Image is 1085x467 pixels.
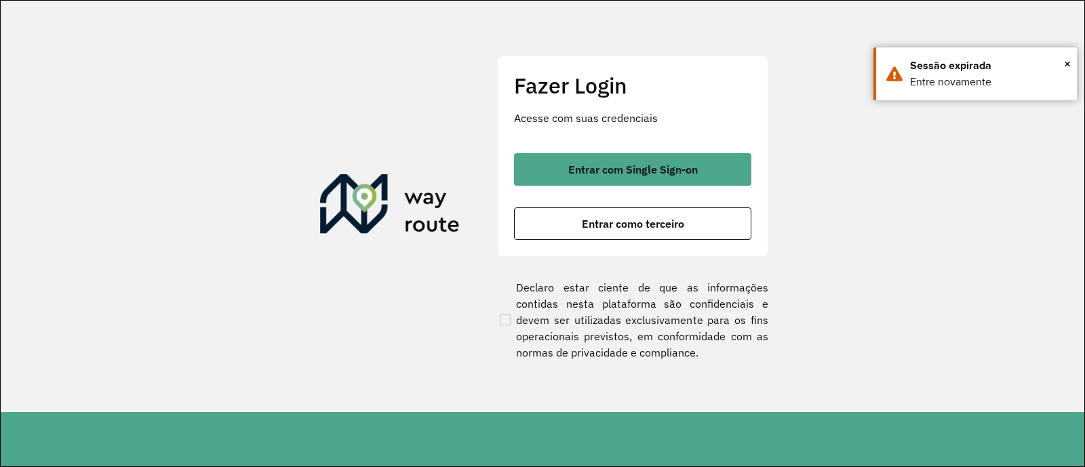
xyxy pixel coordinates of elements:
span: Entrar como terceiro [582,218,684,229]
p: Acesse com suas credenciais [514,110,751,126]
span: × [1064,54,1071,74]
h2: Fazer Login [514,73,751,98]
button: Close [1064,54,1071,74]
button: button [514,153,751,186]
button: button [514,207,751,240]
div: Entre novamente [910,74,1067,90]
span: Entrar com Single Sign-on [568,164,698,175]
img: Roteirizador AmbevTech [320,174,460,239]
label: Declaro estar ciente de que as informações contidas nesta plataforma são confidenciais e devem se... [497,279,768,361]
div: Sessão expirada [910,58,1067,74]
